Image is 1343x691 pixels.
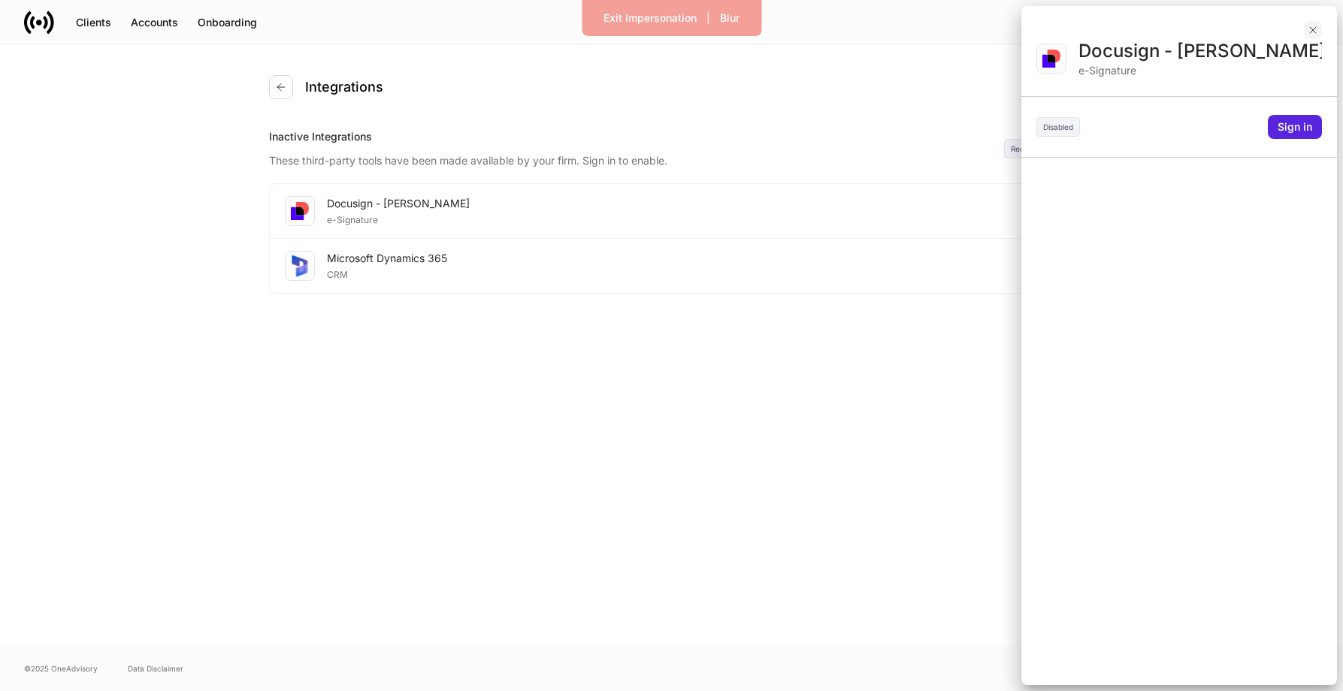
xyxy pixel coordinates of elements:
div: Docusign - [PERSON_NAME] [1078,39,1322,63]
div: Blur [720,11,740,26]
div: e-Signature [1078,63,1322,78]
div: Disabled [1036,117,1080,137]
button: Sign in [1268,115,1322,139]
div: Sign in [1278,119,1312,134]
div: Exit Impersonation [603,11,697,26]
